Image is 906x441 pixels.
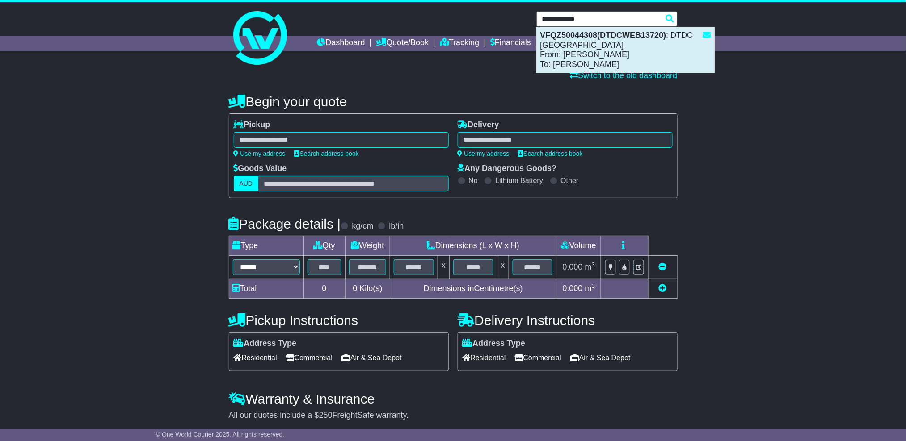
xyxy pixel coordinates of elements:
h4: Package details | [229,216,341,231]
label: No [469,176,478,185]
span: Commercial [515,351,561,365]
a: Quote/Book [376,36,429,51]
h4: Begin your quote [229,94,678,109]
label: Other [561,176,579,185]
div: All our quotes include a $ FreightSafe warranty. [229,411,678,420]
td: Volume [556,236,601,256]
a: Search address book [518,150,583,157]
span: Residential [234,351,277,365]
a: Add new item [659,284,667,293]
h4: Warranty & Insurance [229,391,678,406]
label: lb/in [389,221,404,231]
td: Qty [303,236,345,256]
span: Residential [463,351,506,365]
label: Lithium Battery [495,176,543,185]
span: 0 [353,284,357,293]
label: Address Type [463,339,526,349]
label: Goods Value [234,164,287,174]
a: Search address book [295,150,359,157]
h4: Delivery Instructions [458,313,678,328]
label: Any Dangerous Goods? [458,164,557,174]
div: : DTDC [GEOGRAPHIC_DATA] From: [PERSON_NAME] To: [PERSON_NAME] [537,27,715,73]
td: Type [229,236,303,256]
span: Commercial [286,351,333,365]
td: 0 [303,279,345,299]
label: kg/cm [352,221,373,231]
td: x [497,256,509,279]
td: x [438,256,450,279]
a: Financials [490,36,531,51]
span: © One World Courier 2025. All rights reserved. [156,431,285,438]
sup: 3 [592,283,595,289]
label: Pickup [234,120,270,130]
td: Total [229,279,303,299]
span: 0.000 [563,284,583,293]
label: AUD [234,176,259,191]
span: Air & Sea Depot [341,351,402,365]
td: Dimensions in Centimetre(s) [390,279,556,299]
span: m [585,262,595,271]
a: Remove this item [659,262,667,271]
td: Dimensions (L x W x H) [390,236,556,256]
strong: VFQZ50044308(DTDCWEB13720) [540,31,666,40]
label: Address Type [234,339,297,349]
span: m [585,284,595,293]
a: Use my address [458,150,510,157]
span: Air & Sea Depot [570,351,631,365]
sup: 3 [592,261,595,268]
td: Weight [345,236,390,256]
a: Dashboard [317,36,365,51]
a: Switch to the old dashboard [570,71,677,80]
td: Kilo(s) [345,279,390,299]
span: 250 [319,411,333,420]
label: Delivery [458,120,499,130]
a: Tracking [440,36,479,51]
h4: Pickup Instructions [229,313,449,328]
span: 0.000 [563,262,583,271]
a: Use my address [234,150,286,157]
